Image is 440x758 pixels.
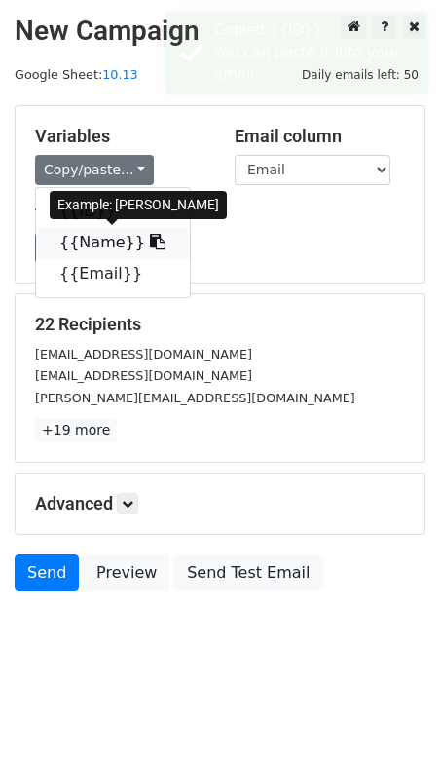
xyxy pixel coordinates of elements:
a: {{ID}} [36,196,190,227]
h5: Email column [235,126,405,147]
h5: 22 Recipients [35,314,405,335]
h2: New Campaign [15,15,425,48]
a: Send [15,554,79,591]
small: [EMAIL_ADDRESS][DOMAIN_NAME] [35,368,252,383]
a: {{Email}} [36,258,190,289]
small: [PERSON_NAME][EMAIL_ADDRESS][DOMAIN_NAME] [35,391,355,405]
h5: Advanced [35,493,405,514]
small: Google Sheet: [15,67,138,82]
div: Example: [PERSON_NAME] [50,191,227,219]
a: +19 more [35,418,117,442]
div: Copied {{ID}}. You can paste it into your email. [214,19,421,86]
a: Send Test Email [174,554,322,591]
a: 10.13 [102,67,138,82]
iframe: Chat Widget [343,664,440,758]
small: [EMAIL_ADDRESS][DOMAIN_NAME] [35,347,252,361]
a: Copy/paste... [35,155,154,185]
h5: Variables [35,126,205,147]
a: Preview [84,554,169,591]
a: {{Name}} [36,227,190,258]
